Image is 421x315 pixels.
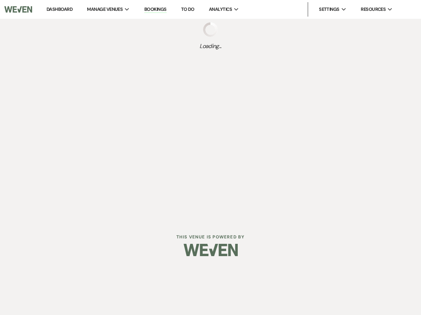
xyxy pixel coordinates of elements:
span: Manage Venues [87,6,123,13]
span: Resources [361,6,386,13]
a: To Do [181,6,194,12]
img: Weven Logo [184,237,238,263]
span: Loading... [199,42,222,51]
span: Analytics [209,6,232,13]
img: Weven Logo [4,2,32,17]
a: Dashboard [47,6,73,12]
img: loading spinner [203,22,218,37]
a: Bookings [144,6,167,13]
span: Settings [319,6,339,13]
